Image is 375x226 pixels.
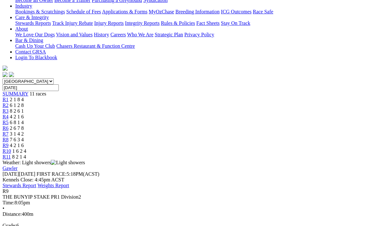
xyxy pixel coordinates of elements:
[52,20,93,26] a: Track Injury Rebate
[110,32,126,37] a: Careers
[125,20,160,26] a: Integrity Reports
[51,160,85,166] img: Light showers
[66,9,101,14] a: Schedule of Fees
[3,91,28,96] a: SUMMARY
[15,20,51,26] a: Stewards Reports
[3,211,372,217] div: 400m
[94,20,124,26] a: Injury Reports
[3,72,8,77] img: facebook.svg
[3,120,9,125] a: R5
[3,97,9,102] a: R1
[10,114,24,119] span: 4 2 1 6
[3,194,372,200] div: THE BUNYIP STAKE PR1 Division2
[10,137,24,142] span: 7 6 3 4
[3,183,36,188] a: Stewards Report
[15,43,372,49] div: Bar & Dining
[10,120,24,125] span: 6 8 1 4
[3,108,9,114] a: R3
[155,32,183,37] a: Strategic Plan
[3,206,4,211] span: •
[10,143,24,148] span: 4 2 1 6
[127,32,153,37] a: Who We Are
[37,171,66,177] span: FIRST RACE:
[15,15,49,20] a: Care & Integrity
[3,148,11,154] a: R10
[56,32,92,37] a: Vision and Values
[3,131,9,137] a: R7
[10,102,24,108] span: 6 1 2 8
[94,32,109,37] a: History
[221,9,251,14] a: ICG Outcomes
[102,9,147,14] a: Applications & Forms
[9,72,14,77] img: twitter.svg
[12,148,26,154] span: 1 6 2 4
[221,20,250,26] a: Stay On Track
[37,183,69,188] a: Weights Report
[15,9,65,14] a: Bookings & Scratchings
[3,211,22,217] span: Distance:
[3,143,9,148] a: R9
[3,137,9,142] a: R8
[30,91,46,96] span: 11 races
[15,9,372,15] div: Industry
[10,131,24,137] span: 3 1 4 2
[196,20,220,26] a: Fact Sheets
[3,200,15,205] span: Time:
[15,49,46,54] a: Contact GRSA
[161,20,195,26] a: Rules & Policies
[15,20,372,26] div: Care & Integrity
[37,171,99,177] span: 5:18PM(ACST)
[15,3,32,9] a: Industry
[10,97,24,102] span: 2 1 8 4
[12,154,26,159] span: 8 2 1 4
[3,200,372,206] div: 8:05pm
[3,188,9,194] span: R9
[3,177,372,183] div: Kennels Close: 4:45pm ACST
[3,125,9,131] a: R6
[3,66,8,71] img: logo-grsa-white.png
[3,171,19,177] span: [DATE]
[3,160,85,165] span: Weather: Light showers
[15,32,372,38] div: About
[3,171,35,177] span: [DATE]
[15,26,28,32] a: About
[3,166,17,171] a: Gawler
[3,154,11,159] a: R11
[3,84,59,91] input: Select date
[15,38,43,43] a: Bar & Dining
[3,102,9,108] a: R2
[15,32,55,37] a: We Love Our Dogs
[15,43,55,49] a: Cash Up Your Club
[56,43,135,49] a: Chasers Restaurant & Function Centre
[149,9,174,14] a: MyOzChase
[10,108,24,114] span: 8 2 6 1
[3,114,9,119] a: R4
[184,32,214,37] a: Privacy Policy
[175,9,220,14] a: Breeding Information
[10,125,24,131] span: 2 6 7 8
[15,55,57,60] a: Login To Blackbook
[253,9,273,14] a: Race Safe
